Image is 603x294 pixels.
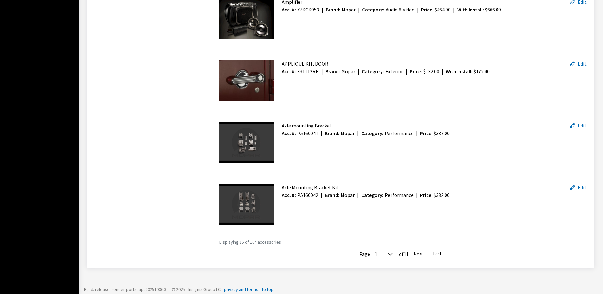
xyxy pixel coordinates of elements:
span: | [442,68,443,75]
a: Axle Mounting Bracket Kit [282,184,339,191]
span: Exterior [385,68,403,75]
span: P5160041 [297,130,318,136]
span: Performance [385,192,414,198]
span: Mopar [341,68,355,75]
span: $172.40 [474,68,490,75]
span: | [169,286,170,292]
span: | [358,68,359,75]
span: | [321,130,322,136]
span: Mopar [341,192,355,198]
span: Performance [385,130,414,136]
span: © 2025 - Insignia Group LC [172,286,221,292]
span: Category: [361,130,383,136]
span: Category: [362,6,384,13]
span: $337.00 [434,130,450,136]
span: 1 [373,248,396,260]
span: Displaying 15 of 164 accessories [219,239,281,245]
div: of [399,250,409,258]
div: Page [359,250,370,258]
span: $332.00 [434,192,450,198]
span: Acc. #: [282,130,296,136]
span: 1 [373,248,396,260]
span: Build: release_render-portal-api.20251006.3 [84,286,166,292]
span: Acc. #: [282,68,296,75]
span: Mopar [341,130,355,136]
span: 11 [404,251,409,257]
span: With Install: [457,6,484,13]
span: Brand: [326,6,340,13]
span: | [416,130,418,136]
a: privacy and terms [224,286,258,292]
span: P5160042 [297,192,318,198]
span: Acc. #: [282,6,296,13]
span: Acc. #: [282,192,296,198]
span: | [222,286,223,292]
span: Brand: [325,130,339,136]
span: | [358,6,360,13]
span: | [416,192,418,198]
span: Price: [420,130,433,136]
button: Next [409,248,428,260]
a: Edit [570,122,587,129]
span: | [357,192,359,198]
span: | [321,192,322,198]
span: Brand: [325,192,339,198]
span: | [322,6,323,13]
a: Edit [570,61,587,67]
span: Category: [361,192,383,198]
span: | [357,130,359,136]
img: Image for Axle Mounting Bracket Kit [219,184,274,225]
span: | [406,68,407,75]
span: Mopar [342,6,356,13]
span: Category: [362,68,384,75]
span: | [321,68,323,75]
span: 331112RR [297,68,319,75]
a: Edit [570,184,587,191]
span: Audio & Video [386,6,414,13]
span: $132.00 [423,68,439,75]
span: 77KCK053 [297,6,319,13]
button: Last [428,248,447,260]
img: Image for Axle mounting Bracket [219,122,274,163]
span: $464.00 [435,6,451,13]
a: APPLIQUE KIT, DOOR [282,61,328,67]
span: Price: [421,6,433,13]
img: Image for APPLIQUE KIT, DOOR [219,60,274,101]
span: Brand: [325,68,340,75]
span: Price: [410,68,422,75]
span: | [417,6,419,13]
span: | [453,6,455,13]
span: | [260,286,260,292]
a: to top [262,286,273,292]
span: $666.00 [485,6,501,13]
span: With Install: [446,68,472,75]
a: Axle mounting Bracket [282,122,332,129]
span: Price: [420,192,433,198]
